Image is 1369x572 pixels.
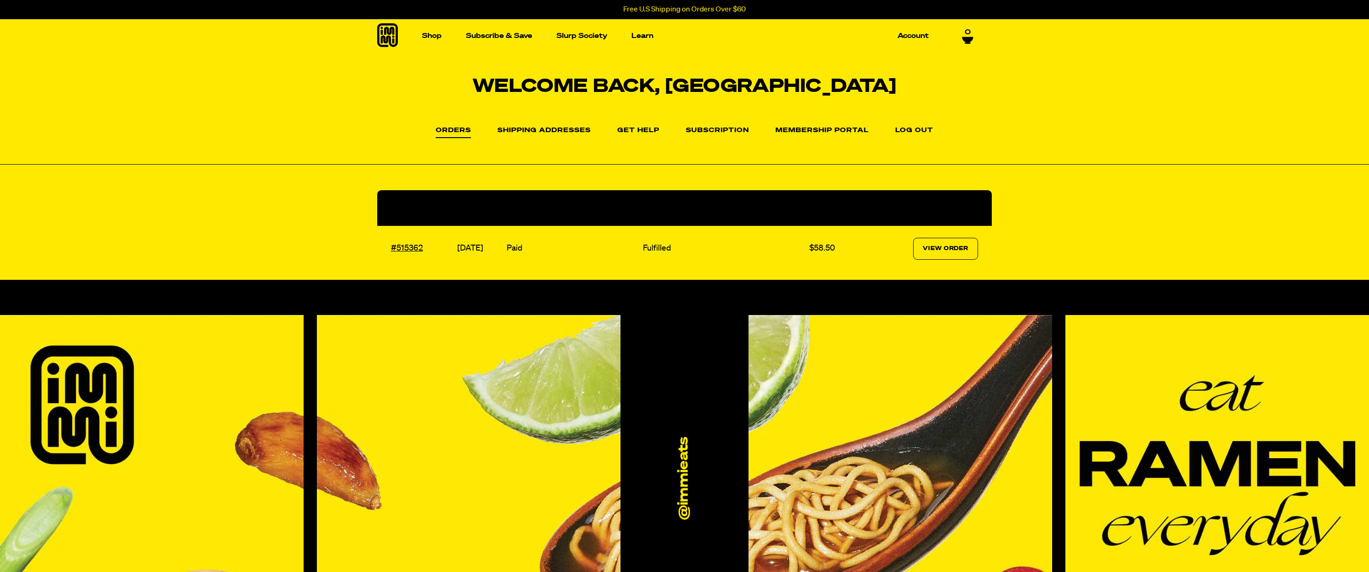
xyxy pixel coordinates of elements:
[913,238,978,260] a: View Order
[553,29,611,43] a: Slurp Society
[641,190,807,226] th: Fulfillment Status
[676,418,692,519] a: @immieats
[391,244,423,252] a: #515362
[775,127,869,134] a: Membership Portal
[623,5,746,14] p: Free U.S Shipping on Orders Over $60
[962,27,973,43] a: 0
[377,190,455,226] th: Order
[807,226,861,272] td: $58.50
[617,127,659,134] a: Get Help
[504,190,641,226] th: Payment Status
[807,190,861,226] th: Total
[504,226,641,272] td: Paid
[686,127,749,134] a: Subscription
[641,226,807,272] td: Fulfilled
[455,226,504,272] td: [DATE]
[436,127,471,138] a: Orders
[418,19,932,53] nav: Main navigation
[455,190,504,226] th: Date
[895,127,933,134] a: Log out
[628,29,657,43] a: Learn
[894,29,932,43] a: Account
[965,27,971,35] span: 0
[462,29,536,43] a: Subscribe & Save
[497,127,591,134] a: Shipping Addresses
[418,29,445,43] a: Shop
